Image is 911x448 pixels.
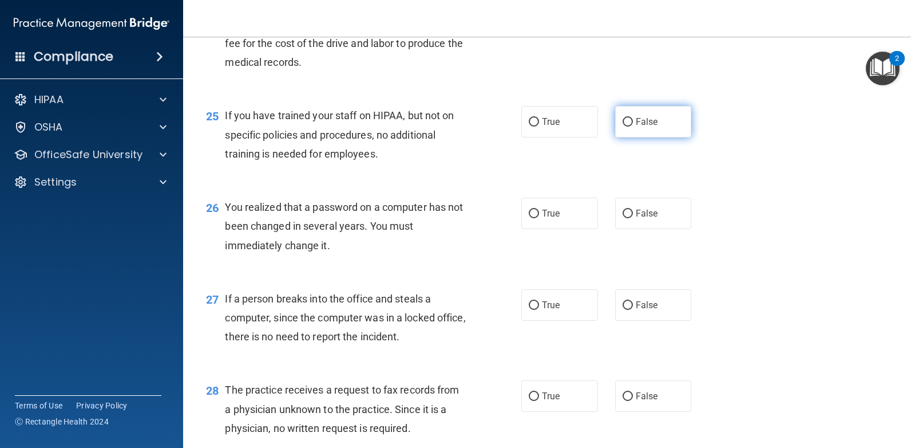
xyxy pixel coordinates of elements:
[14,175,167,189] a: Settings
[529,301,539,310] input: True
[14,148,167,162] a: OfficeSafe University
[636,116,658,127] span: False
[206,201,219,215] span: 26
[76,400,128,411] a: Privacy Policy
[34,49,113,65] h4: Compliance
[542,300,560,311] span: True
[206,109,219,123] span: 25
[34,120,63,134] p: OSHA
[623,392,633,401] input: False
[623,301,633,310] input: False
[15,416,109,427] span: Ⓒ Rectangle Health 2024
[225,109,454,159] span: If you have trained your staff on HIPAA, but not on specific policies and procedures, no addition...
[895,58,899,73] div: 2
[623,210,633,218] input: False
[206,384,219,398] span: 28
[529,210,539,218] input: True
[225,384,459,434] span: The practice receives a request to fax records from a physician unknown to the practice. Since it...
[542,391,560,402] span: True
[854,369,897,412] iframe: Drift Widget Chat Controller
[34,148,142,162] p: OfficeSafe University
[14,120,167,134] a: OSHA
[636,300,658,311] span: False
[636,208,658,219] span: False
[206,293,219,306] span: 27
[529,392,539,401] input: True
[542,116,560,127] span: True
[15,400,62,411] a: Terms of Use
[623,118,633,127] input: False
[636,391,658,402] span: False
[529,118,539,127] input: True
[14,12,169,35] img: PMB logo
[34,175,77,189] p: Settings
[14,93,167,107] a: HIPAA
[225,201,463,251] span: You realized that a password on a computer has not been changed in several years. You must immedi...
[225,293,465,343] span: If a person breaks into the office and steals a computer, since the computer was in a locked offi...
[866,52,900,85] button: Open Resource Center, 2 new notifications
[34,93,64,107] p: HIPAA
[542,208,560,219] span: True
